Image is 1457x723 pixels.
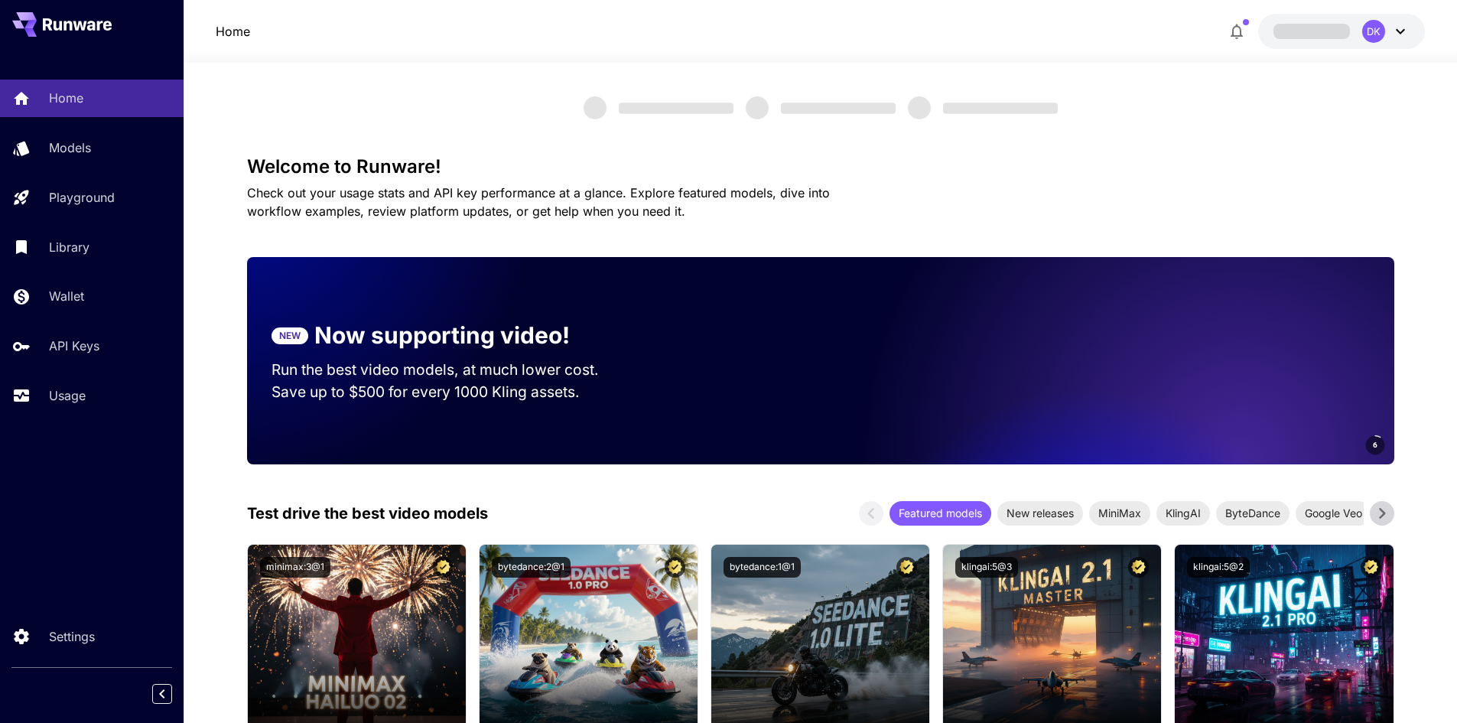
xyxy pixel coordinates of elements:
div: MiniMax [1089,501,1150,526]
div: New releases [997,501,1083,526]
span: Google Veo [1296,505,1371,521]
div: KlingAI [1156,501,1210,526]
nav: breadcrumb [216,22,250,41]
div: Collapse sidebar [164,680,184,708]
div: Google Veo [1296,501,1371,526]
button: Certified Model – Vetted for best performance and includes a commercial license. [1361,557,1381,578]
a: Home [216,22,250,41]
button: Certified Model – Vetted for best performance and includes a commercial license. [433,557,454,578]
p: Models [49,138,91,157]
h3: Welcome to Runware! [247,156,1394,177]
span: 6 [1373,439,1377,451]
button: DK [1258,14,1425,49]
div: DK [1362,20,1385,43]
p: Wallet [49,287,84,305]
button: bytedance:2@1 [492,557,571,578]
span: ByteDance [1216,505,1290,521]
button: Collapse sidebar [152,684,172,704]
button: klingai:5@2 [1187,557,1250,578]
p: API Keys [49,337,99,355]
span: KlingAI [1156,505,1210,521]
button: Certified Model – Vetted for best performance and includes a commercial license. [896,557,917,578]
p: Save up to $500 for every 1000 Kling assets. [272,381,628,403]
p: Now supporting video! [314,318,570,353]
p: Home [49,89,83,107]
p: Usage [49,386,86,405]
span: New releases [997,505,1083,521]
button: minimax:3@1 [260,557,330,578]
p: Library [49,238,89,256]
button: bytedance:1@1 [724,557,801,578]
p: Test drive the best video models [247,502,488,525]
button: klingai:5@3 [955,557,1018,578]
p: Playground [49,188,115,207]
span: MiniMax [1089,505,1150,521]
p: Settings [49,627,95,646]
button: Certified Model – Vetted for best performance and includes a commercial license. [665,557,685,578]
span: Check out your usage stats and API key performance at a glance. Explore featured models, dive int... [247,185,830,219]
div: ByteDance [1216,501,1290,526]
button: Certified Model – Vetted for best performance and includes a commercial license. [1128,557,1149,578]
span: Featured models [889,505,991,521]
p: Run the best video models, at much lower cost. [272,359,628,381]
p: NEW [279,329,301,343]
div: Featured models [889,501,991,526]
